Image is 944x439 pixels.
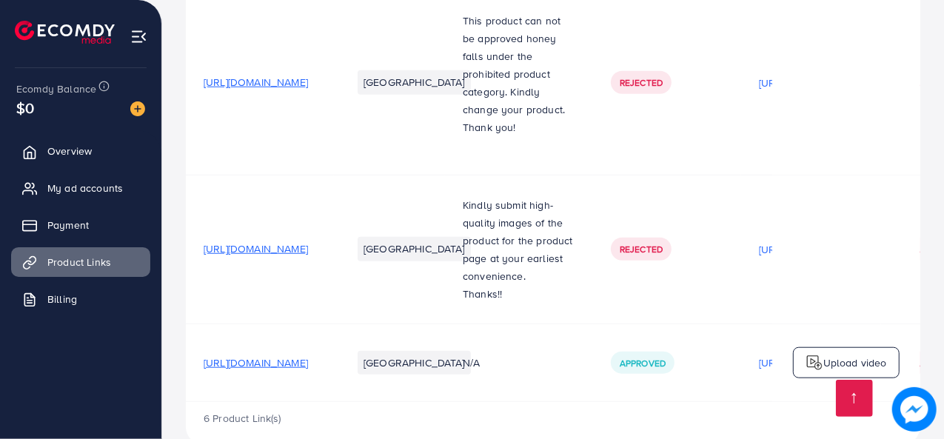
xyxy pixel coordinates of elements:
[11,173,150,203] a: My ad accounts
[204,75,308,90] span: [URL][DOMAIN_NAME]
[16,81,96,96] span: Ecomdy Balance
[204,241,308,256] span: [URL][DOMAIN_NAME]
[759,241,863,258] p: [URL][DOMAIN_NAME]
[463,285,575,303] p: Thanks!!
[463,12,575,136] p: This product can not be approved honey falls under the prohibited product category. Kindly change...
[11,136,150,166] a: Overview
[892,387,937,432] img: image
[130,28,147,45] img: menu
[11,284,150,314] a: Billing
[463,196,575,285] p: Kindly submit high-quality images of the product for the product page at your earliest convenience.
[47,255,111,269] span: Product Links
[47,218,89,232] span: Payment
[620,76,663,89] span: Rejected
[759,354,863,372] p: [URL][DOMAIN_NAME]
[463,355,480,370] span: N/A
[16,97,34,118] span: $0
[759,74,863,92] p: [URL][DOMAIN_NAME]
[47,144,92,158] span: Overview
[130,101,145,116] img: image
[11,247,150,277] a: Product Links
[204,411,281,426] span: 6 Product Link(s)
[11,210,150,240] a: Payment
[358,351,471,375] li: [GEOGRAPHIC_DATA]
[204,355,308,370] span: [URL][DOMAIN_NAME]
[358,70,471,94] li: [GEOGRAPHIC_DATA]
[47,292,77,306] span: Billing
[620,357,666,369] span: Approved
[15,21,115,44] img: logo
[358,237,471,261] li: [GEOGRAPHIC_DATA]
[47,181,123,195] span: My ad accounts
[620,243,663,255] span: Rejected
[823,354,887,372] p: Upload video
[806,354,823,372] img: logo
